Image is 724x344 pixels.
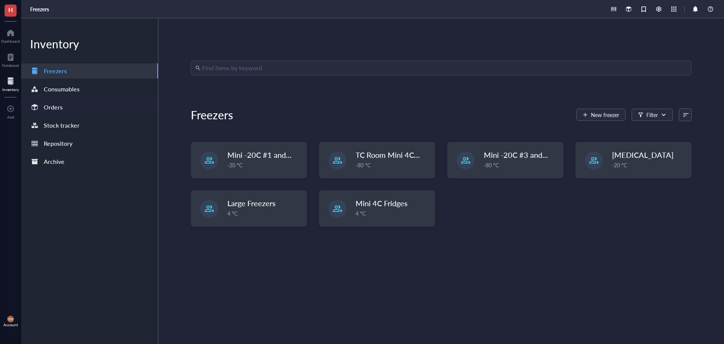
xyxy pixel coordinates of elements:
[356,150,437,160] span: TC Room Mini 4C+ -20C
[7,115,14,119] div: Add
[646,111,658,119] div: Filter
[21,82,158,97] a: Consumables
[8,317,13,321] span: YN
[21,118,158,133] a: Stock tracker
[576,109,626,121] button: New freezer
[2,51,19,68] a: Notebook
[21,136,158,151] a: Repository
[21,154,158,169] a: Archive
[3,322,18,327] div: Account
[44,138,72,149] div: Repository
[591,112,619,118] span: New freezer
[1,39,20,43] div: Dashboard
[356,209,430,218] div: 4 °C
[227,198,276,208] span: Large Freezers
[1,27,20,43] a: Dashboard
[44,84,80,94] div: Consumables
[44,66,67,76] div: Freezers
[30,6,51,12] a: Freezers
[612,161,687,169] div: -20 °C
[2,87,19,92] div: Inventory
[612,150,673,160] span: [MEDICAL_DATA]
[2,63,19,68] div: Notebook
[484,150,553,160] span: Mini -20C #3 and #4
[8,5,13,14] span: H
[44,120,80,131] div: Stock tracker
[356,198,408,208] span: Mini 4C Fridges
[356,161,430,169] div: -80 °C
[21,63,158,79] a: Freezers
[227,150,297,160] span: Mini -20C #1 and #2
[2,75,19,92] a: Inventory
[44,102,63,113] div: Orders
[191,107,233,122] div: Freezers
[21,100,158,115] a: Orders
[484,161,558,169] div: -80 °C
[44,156,64,167] div: Archive
[227,209,302,218] div: 4 °C
[227,161,302,169] div: -20 °C
[21,36,158,51] div: Inventory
